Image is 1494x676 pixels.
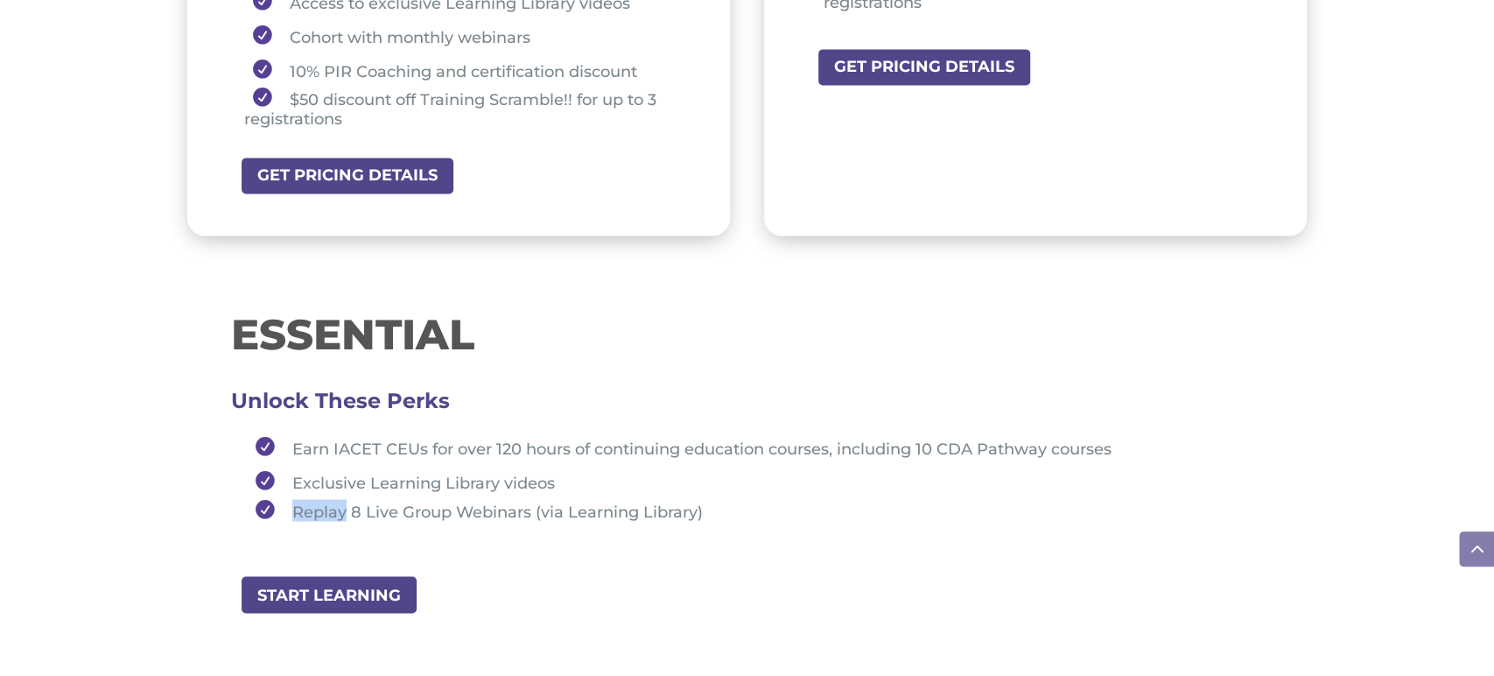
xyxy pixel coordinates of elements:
li: $50 discount off Training Scramble!! for up to 3 registrations [244,88,687,129]
h1: ESSENTIAL [231,313,1264,364]
li: 10% PIR Coaching and certification discount [244,53,687,88]
li: Replay 8 Live Group Webinars (via Learning Library) [247,499,1264,521]
li: Exclusive Learning Library videos [247,465,1264,499]
a: GET PRICING DETAILS [240,156,455,195]
a: GET PRICING DETAILS [817,47,1032,87]
span: Earn IACET CEUs for over 120 hours of continuing education courses, including 10 CDA Pathway courses [292,440,1112,459]
li: Cohort with monthly webinars [244,19,687,53]
a: START LEARNING [240,574,418,614]
h3: Unlock These Perks [231,401,1264,410]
